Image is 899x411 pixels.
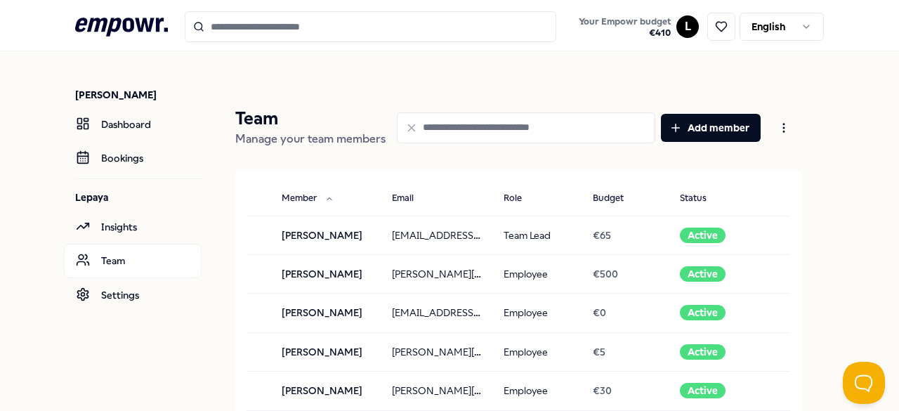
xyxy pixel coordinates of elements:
[270,294,381,332] td: [PERSON_NAME]
[381,332,493,371] td: [PERSON_NAME][EMAIL_ADDRESS][PERSON_NAME][DOMAIN_NAME]
[492,294,582,332] td: Employee
[492,332,582,371] td: Employee
[582,185,652,213] button: Budget
[680,228,726,243] div: Active
[579,16,671,27] span: Your Empowr budget
[593,230,611,241] span: € 65
[492,254,582,293] td: Employee
[270,254,381,293] td: [PERSON_NAME]
[843,362,885,404] iframe: Help Scout Beacon - Open
[235,107,386,130] p: Team
[270,372,381,410] td: [PERSON_NAME]
[270,185,345,213] button: Member
[270,216,381,254] td: [PERSON_NAME]
[576,13,674,41] button: Your Empowr budget€410
[680,305,726,320] div: Active
[64,244,202,278] a: Team
[185,11,557,42] input: Search for products, categories or subcategories
[676,15,699,38] button: L
[492,185,550,213] button: Role
[573,12,676,41] a: Your Empowr budget€410
[661,114,761,142] button: Add member
[64,141,202,175] a: Bookings
[381,372,493,410] td: [PERSON_NAME][EMAIL_ADDRESS][DOMAIN_NAME]
[270,332,381,371] td: [PERSON_NAME]
[64,278,202,312] a: Settings
[579,27,671,39] span: € 410
[492,372,582,410] td: Employee
[593,268,618,280] span: € 500
[64,210,202,244] a: Insights
[235,132,386,145] span: Manage your team members
[593,385,612,396] span: € 30
[381,254,493,293] td: [PERSON_NAME][DOMAIN_NAME][EMAIL_ADDRESS][PERSON_NAME][DOMAIN_NAME]
[64,107,202,141] a: Dashboard
[680,266,726,282] div: Active
[75,190,202,204] p: Lepaya
[492,216,582,254] td: Team Lead
[75,88,202,102] p: [PERSON_NAME]
[680,383,726,398] div: Active
[593,307,606,318] span: € 0
[766,114,801,142] button: Open menu
[669,185,735,213] button: Status
[381,216,493,254] td: [EMAIL_ADDRESS][DOMAIN_NAME]
[381,185,442,213] button: Email
[381,294,493,332] td: [EMAIL_ADDRESS][DOMAIN_NAME]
